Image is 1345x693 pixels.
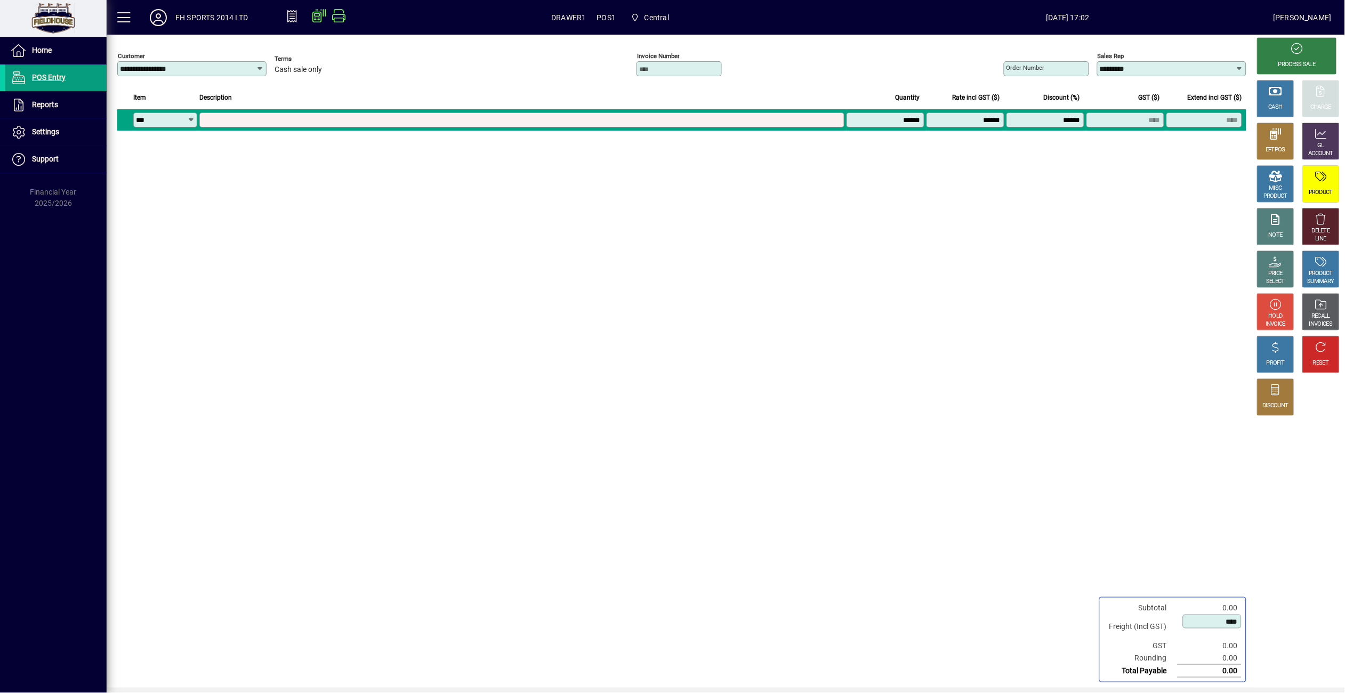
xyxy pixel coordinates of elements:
span: Discount (%) [1044,92,1080,103]
span: POS1 [597,9,616,26]
div: EFTPOS [1266,146,1286,154]
div: PRODUCT [1263,192,1287,200]
span: Extend incl GST ($) [1188,92,1242,103]
mat-label: Customer [118,52,145,60]
span: Support [32,155,59,163]
span: GST ($) [1139,92,1160,103]
span: Quantity [896,92,920,103]
div: PROCESS SALE [1278,61,1316,69]
span: DRAWER1 [551,9,586,26]
td: Total Payable [1104,665,1178,678]
span: Terms [275,55,339,62]
td: Freight (Incl GST) [1104,614,1178,640]
div: HOLD [1269,312,1283,320]
span: Settings [32,127,59,136]
a: Reports [5,92,107,118]
span: Cash sale only [275,66,322,74]
span: Rate incl GST ($) [953,92,1000,103]
div: ACCOUNT [1309,150,1333,158]
div: RESET [1313,359,1329,367]
span: Reports [32,100,58,109]
button: Profile [141,8,175,27]
div: RECALL [1312,312,1331,320]
div: MISC [1269,184,1282,192]
div: SUMMARY [1308,278,1334,286]
div: PROFIT [1267,359,1285,367]
td: GST [1104,640,1178,652]
td: 0.00 [1178,602,1242,614]
div: GL [1318,142,1325,150]
div: DELETE [1312,227,1330,235]
div: SELECT [1267,278,1285,286]
div: PRODUCT [1309,189,1333,197]
td: 0.00 [1178,665,1242,678]
div: DISCOUNT [1263,402,1288,410]
div: PRICE [1269,270,1283,278]
td: 0.00 [1178,652,1242,665]
div: PRODUCT [1309,270,1333,278]
div: LINE [1316,235,1326,243]
span: POS Entry [32,73,66,82]
span: Item [133,92,146,103]
span: Home [32,46,52,54]
div: CASH [1269,103,1283,111]
mat-label: Invoice number [637,52,680,60]
a: Support [5,146,107,173]
mat-label: Order number [1006,64,1045,71]
span: Central [626,8,673,27]
span: Central [645,9,669,26]
div: FH SPORTS 2014 LTD [175,9,248,26]
span: [DATE] 17:02 [863,9,1274,26]
a: Settings [5,119,107,146]
a: Home [5,37,107,64]
span: Description [199,92,232,103]
mat-label: Sales rep [1098,52,1124,60]
td: 0.00 [1178,640,1242,652]
td: Rounding [1104,652,1178,665]
div: [PERSON_NAME] [1274,9,1332,26]
td: Subtotal [1104,602,1178,614]
div: CHARGE [1311,103,1332,111]
div: NOTE [1269,231,1283,239]
div: INVOICES [1309,320,1332,328]
div: INVOICE [1266,320,1285,328]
